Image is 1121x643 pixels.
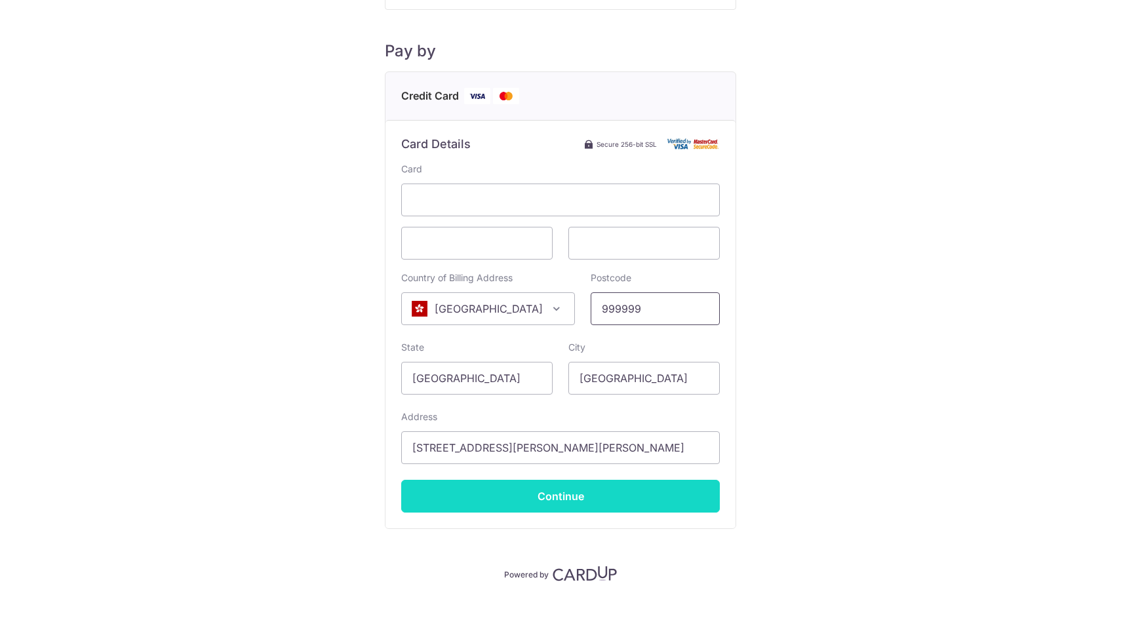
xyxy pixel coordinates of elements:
img: Mastercard [493,88,519,104]
span: Hong Kong [402,293,574,324]
label: Card [401,163,422,176]
span: Credit Card [401,88,459,104]
img: Card secure [667,138,720,149]
img: CardUp [553,566,617,581]
input: Example 123456 [591,292,720,325]
iframe: Secure card expiration date input frame [412,235,541,251]
p: Powered by [504,567,549,580]
h6: Card Details [401,136,471,152]
span: Secure 256-bit SSL [597,139,657,149]
label: Address [401,410,437,423]
label: State [401,341,424,354]
input: Continue [401,480,720,513]
span: Hong Kong [401,292,575,325]
iframe: Secure card number input frame [412,192,709,208]
h5: Pay by [385,41,736,61]
iframe: Secure card security code input frame [580,235,709,251]
img: Visa [464,88,490,104]
label: City [568,341,585,354]
label: Country of Billing Address [401,271,513,284]
label: Postcode [591,271,631,284]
